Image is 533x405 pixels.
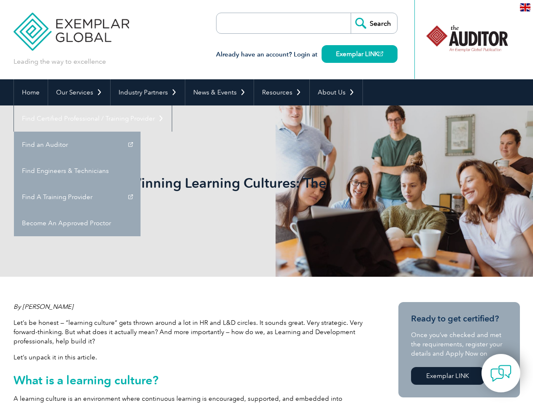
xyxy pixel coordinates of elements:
[14,318,368,346] p: Let’s be honest — “learning culture” gets thrown around a lot in HR and L&D circles. It sounds gr...
[411,330,507,358] p: Once you’ve checked and met the requirements, register your details and Apply Now on
[111,79,185,105] a: Industry Partners
[14,210,141,236] a: Become An Approved Proctor
[351,13,397,33] input: Search
[490,363,511,384] img: contact-chat.png
[520,3,530,11] img: en
[379,51,383,56] img: open_square.png
[14,57,106,66] p: Leading the way to excellence
[322,45,398,63] a: Exemplar LINK
[48,79,110,105] a: Our Services
[14,158,141,184] a: Find Engineers & Technicians
[14,105,172,132] a: Find Certified Professional / Training Provider
[411,313,507,324] h3: Ready to get certified?
[14,303,73,310] em: By [PERSON_NAME]
[310,79,363,105] a: About Us
[14,132,141,158] a: Find an Auditor
[14,184,141,210] a: Find A Training Provider
[14,175,338,208] h1: How L&D Creates Winning Learning Cultures: The Step-by-Step Guide
[14,79,48,105] a: Home
[185,79,254,105] a: News & Events
[411,367,484,385] a: Exemplar LINK
[254,79,309,105] a: Resources
[14,373,159,387] span: What is a learning culture?
[14,353,368,362] p: Let’s unpack it in this article.
[216,49,398,60] h3: Already have an account? Login at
